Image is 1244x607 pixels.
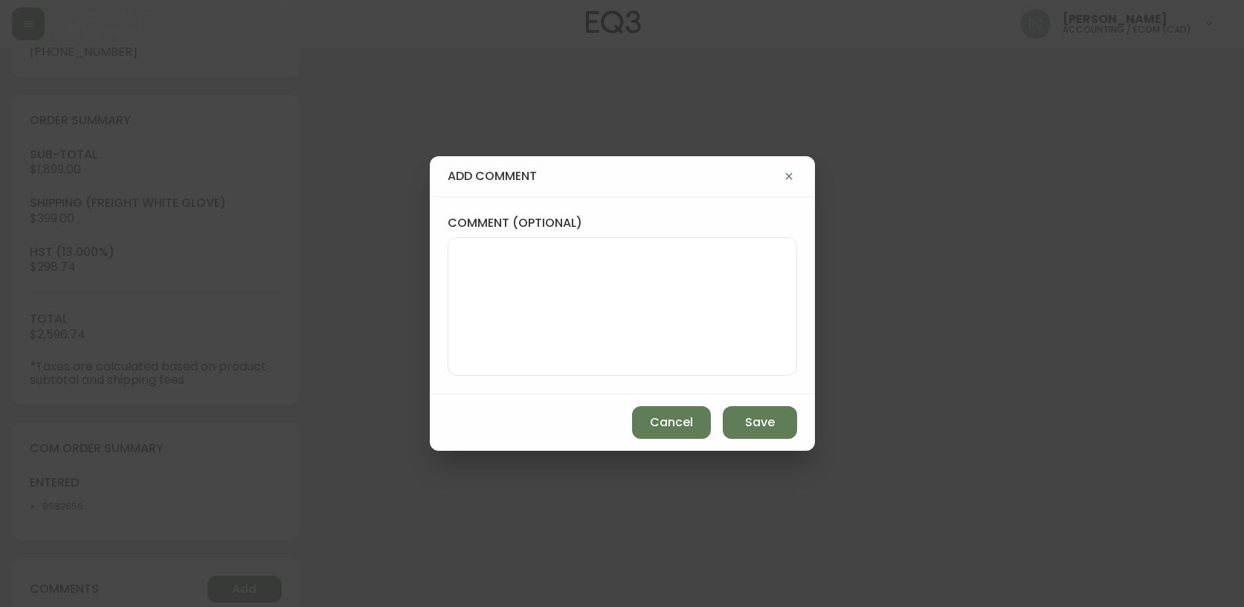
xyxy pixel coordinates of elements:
[745,414,775,431] span: Save
[650,414,693,431] span: Cancel
[448,215,797,231] label: comment (optional)
[632,406,711,439] button: Cancel
[448,168,781,184] h4: add comment
[723,406,797,439] button: Save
